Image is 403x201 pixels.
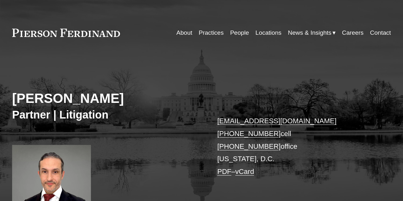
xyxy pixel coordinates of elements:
a: PDF [217,168,231,176]
p: cell office [US_STATE], D.C. – [217,115,375,178]
a: Contact [370,27,391,39]
a: Locations [256,27,281,39]
a: Practices [199,27,224,39]
a: Careers [342,27,364,39]
a: People [230,27,249,39]
h2: [PERSON_NAME] [12,90,202,107]
a: [EMAIL_ADDRESS][DOMAIN_NAME] [217,117,337,125]
a: vCard [235,168,254,176]
a: folder dropdown [288,27,335,39]
a: [PHONE_NUMBER] [217,130,280,138]
a: [PHONE_NUMBER] [217,142,280,150]
h3: Partner | Litigation [12,108,202,121]
span: News & Insights [288,27,331,38]
a: About [176,27,192,39]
